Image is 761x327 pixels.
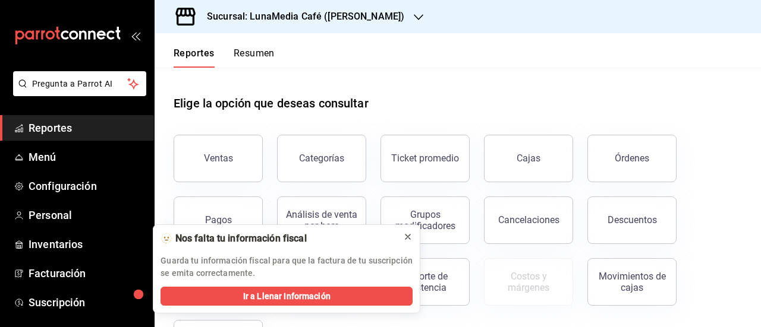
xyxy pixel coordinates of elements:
div: Ventas [204,153,233,164]
button: Pregunta a Parrot AI [13,71,146,96]
div: Reporte de asistencia [388,271,462,293]
div: Cancelaciones [498,214,559,226]
div: Pagos [205,214,232,226]
div: Análisis de venta por hora [285,209,359,231]
button: Cancelaciones [484,196,573,244]
button: Ventas [174,135,263,182]
button: Movimientos de cajas [587,258,677,306]
button: Órdenes [587,135,677,182]
button: Descuentos [587,196,677,244]
div: Grupos modificadores [388,209,462,231]
span: Pregunta a Parrot AI [32,78,128,90]
button: Reporte de asistencia [380,258,470,306]
div: Órdenes [615,153,649,164]
div: Costos y márgenes [492,271,565,293]
button: Ir a Llenar Información [161,287,413,306]
span: Inventarios [29,236,144,252]
span: Facturación [29,265,144,281]
span: Reportes [29,120,144,136]
div: Categorías [299,153,344,164]
div: 🫥 Nos falta tu información fiscal [161,232,394,245]
span: Configuración [29,178,144,194]
button: Reportes [174,47,215,68]
a: Pregunta a Parrot AI [8,86,146,99]
h3: Sucursal: LunaMedia Café ([PERSON_NAME]) [197,9,404,24]
span: Menú [29,149,144,165]
span: Personal [29,207,144,223]
p: Guarda tu información fiscal para que la factura de tu suscripción se emita correctamente. [161,255,413,280]
a: Cajas [484,135,573,182]
span: Ir a Llenar Información [243,290,331,303]
div: Movimientos de cajas [595,271,669,293]
button: Ticket promedio [380,135,470,182]
button: Pagos [174,196,263,244]
button: Contrata inventarios para ver este reporte [484,258,573,306]
button: Grupos modificadores [380,196,470,244]
div: navigation tabs [174,47,275,68]
button: Análisis de venta por hora [277,196,366,244]
button: Categorías [277,135,366,182]
div: Descuentos [608,214,657,226]
span: Suscripción [29,294,144,310]
button: Resumen [234,47,275,68]
button: open_drawer_menu [131,31,140,40]
div: Cajas [517,151,541,166]
div: Ticket promedio [391,153,459,164]
h1: Elige la opción que deseas consultar [174,94,369,112]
